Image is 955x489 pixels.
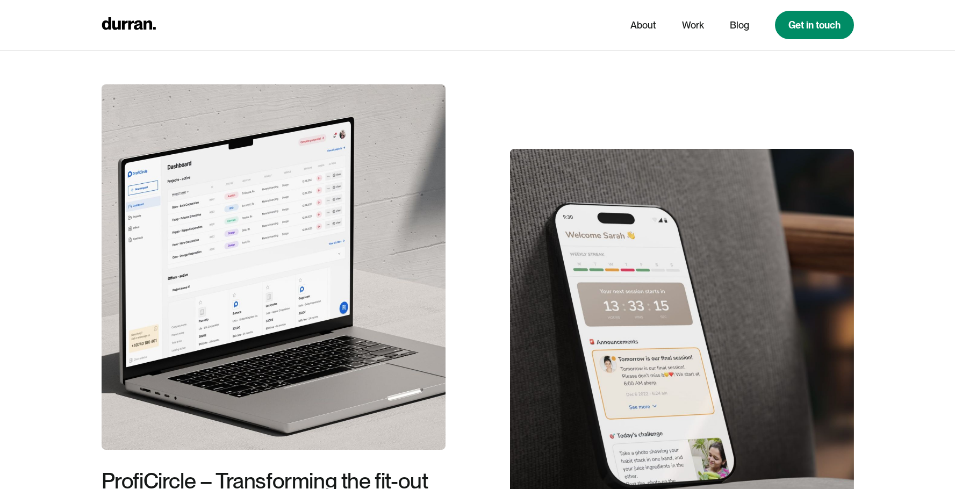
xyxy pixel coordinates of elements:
a: Get in touch [775,11,854,39]
a: Work [682,15,704,35]
a: About [630,15,656,35]
a: home [102,15,156,35]
a: Blog [730,15,749,35]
